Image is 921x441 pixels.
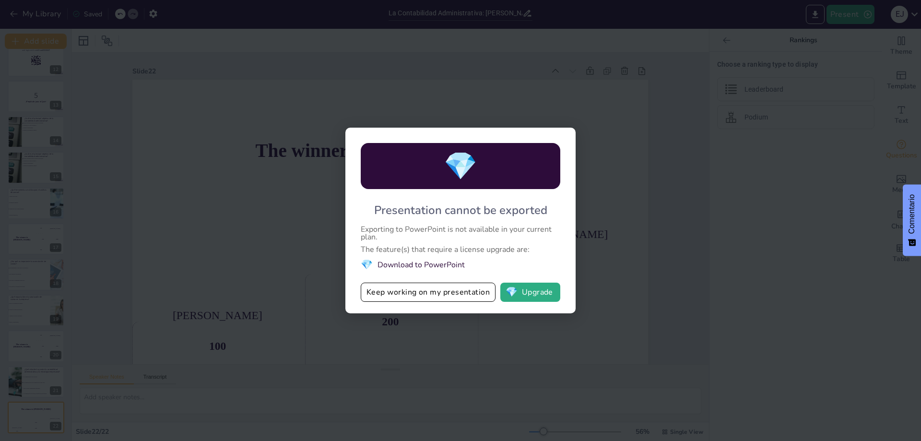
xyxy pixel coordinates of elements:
[361,283,496,302] button: Keep working on my presentation
[361,246,560,253] div: The feature(s) that require a license upgrade are:
[374,203,547,218] div: Presentation cannot be exported
[506,287,518,297] span: diamond
[500,283,560,302] button: diamondUpgrade
[361,258,373,271] span: diamond
[903,185,921,256] button: Comentarios - Mostrar encuesta
[444,148,477,185] span: diamond
[361,226,560,241] div: Exporting to PowerPoint is not available in your current plan.
[908,194,916,234] font: Comentario
[361,258,560,271] li: Download to PowerPoint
